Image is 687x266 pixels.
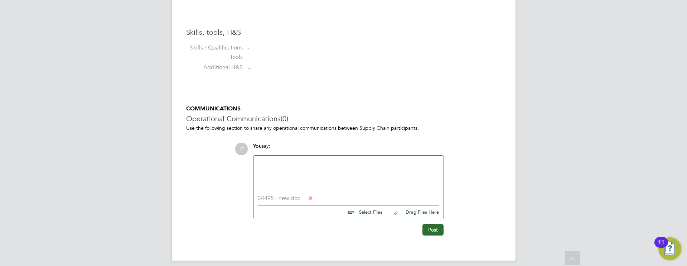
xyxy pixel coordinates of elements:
button: Drag Files Here [388,205,439,220]
span: JF [235,143,248,155]
h5: COMMUNICATIONS [186,105,501,113]
span: You [253,143,262,149]
span: - [248,65,250,72]
h3: Skills, tools, H&S [186,28,501,37]
label: Additional H&S [186,64,243,71]
span: - [248,54,250,61]
div: say: [253,143,444,155]
div: 11 [658,242,664,252]
h3: Operational Communications [186,114,501,123]
button: Open Resource Center, 11 new notifications [658,237,681,260]
div: - [247,44,501,52]
button: Post [422,224,444,236]
li: 34495 - new.doc [258,195,439,202]
span: (0) [281,114,288,123]
p: Use the following section to share any operational communications between Supply Chain participants. [186,125,501,131]
label: Skills / Qualifications [186,44,243,52]
label: Tools [186,53,243,61]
